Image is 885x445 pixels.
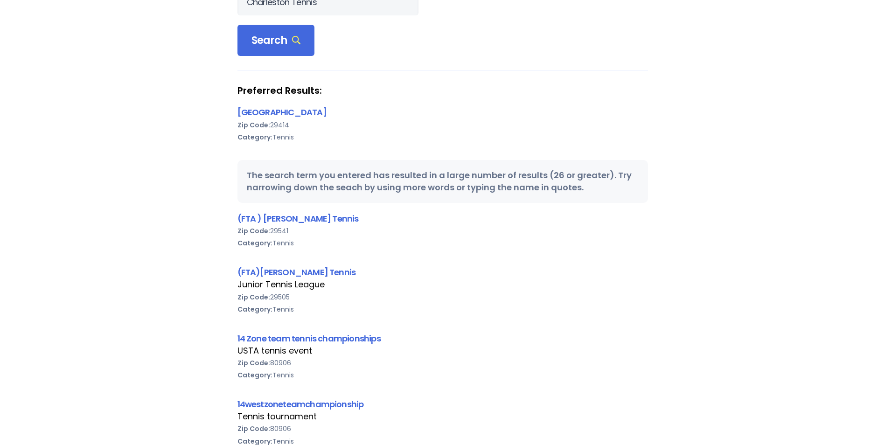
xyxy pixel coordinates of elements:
b: Category: [237,132,272,142]
div: Tennis [237,369,648,381]
span: Search [251,34,301,47]
div: 14westzoneteamchampionship [237,398,648,410]
div: 80906 [237,357,648,369]
strong: Preferred Results: [237,84,648,97]
div: Junior Tennis League [237,278,648,291]
div: (FTA)[PERSON_NAME] Tennis [237,266,648,278]
b: Zip Code: [237,292,270,302]
div: 29414 [237,119,648,131]
a: 14 Zone team tennis championships [237,333,381,344]
div: Search [237,25,315,56]
a: 14westzoneteamchampionship [237,398,364,410]
b: Category: [237,238,272,248]
b: Zip Code: [237,424,270,433]
a: (FTA ) [PERSON_NAME] Tennis [237,213,359,224]
div: The search term you entered has resulted in a large number of results (26 or greater). Try narrow... [237,160,648,203]
div: [GEOGRAPHIC_DATA] [237,106,648,118]
div: 29505 [237,291,648,303]
div: USTA tennis event [237,345,648,357]
div: Tennis tournament [237,410,648,423]
a: (FTA)[PERSON_NAME] Tennis [237,266,356,278]
b: Zip Code: [237,358,270,368]
b: Zip Code: [237,120,270,130]
div: 80906 [237,423,648,435]
div: Tennis [237,303,648,315]
div: 29541 [237,225,648,237]
a: [GEOGRAPHIC_DATA] [237,106,327,118]
div: Tennis [237,237,648,249]
b: Zip Code: [237,226,270,236]
div: (FTA ) [PERSON_NAME] Tennis [237,212,648,225]
b: Category: [237,305,272,314]
b: Category: [237,370,272,380]
div: Tennis [237,131,648,143]
div: 14 Zone team tennis championships [237,332,648,345]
